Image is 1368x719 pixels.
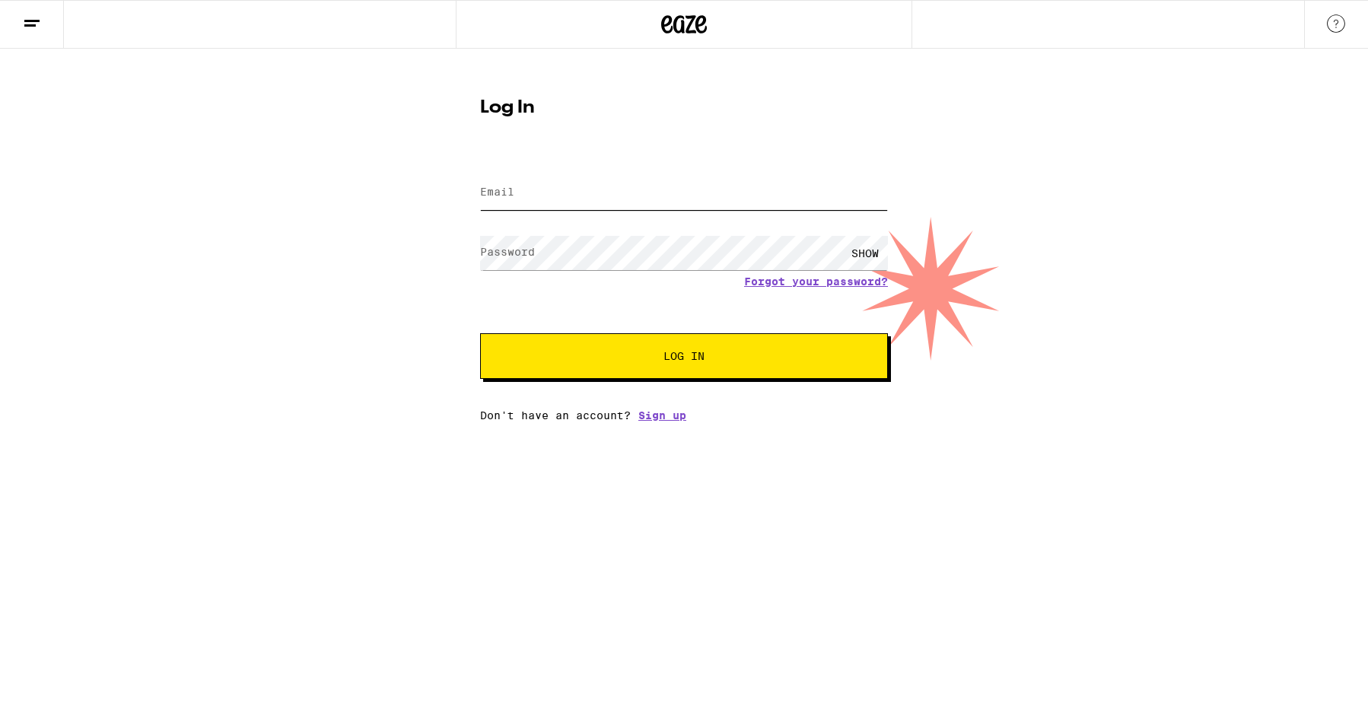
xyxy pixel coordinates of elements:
label: Password [480,246,535,258]
div: SHOW [842,236,888,270]
input: Email [480,176,888,210]
div: Don't have an account? [480,409,888,422]
a: Forgot your password? [744,275,888,288]
button: Log In [480,333,888,379]
label: Email [480,186,514,198]
h1: Log In [480,99,888,117]
span: Log In [663,351,705,361]
a: Sign up [638,409,686,422]
span: Hi. Need any help? [9,11,110,23]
